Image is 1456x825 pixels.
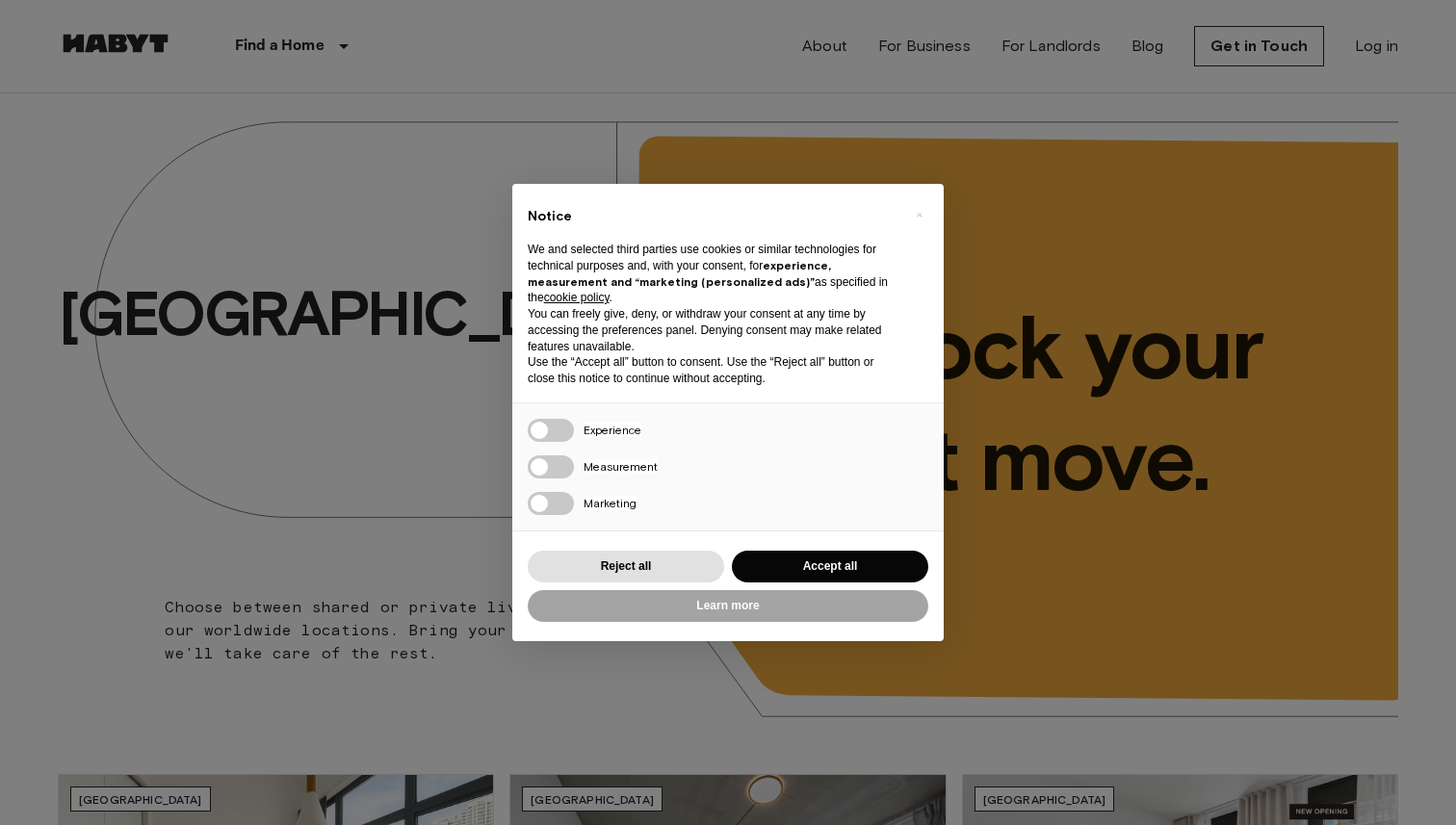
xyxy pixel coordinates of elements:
[584,423,641,437] span: Experience
[584,459,658,474] span: Measurement
[528,551,724,582] button: Reject all
[528,258,831,289] strong: experience, measurement and “marketing (personalized ads)”
[544,291,610,304] a: cookie policy
[528,590,928,622] button: Learn more
[732,551,928,582] button: Accept all
[528,306,897,354] p: You can freely give, deny, or withdraw your consent at any time by accessing the preferences pane...
[903,199,934,230] button: Close this notice
[584,496,637,510] span: Marketing
[916,203,923,226] span: ×
[528,354,897,387] p: Use the “Accept all” button to consent. Use the “Reject all” button or close this notice to conti...
[528,242,897,306] p: We and selected third parties use cookies or similar technologies for technical purposes and, wit...
[528,207,897,226] h2: Notice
